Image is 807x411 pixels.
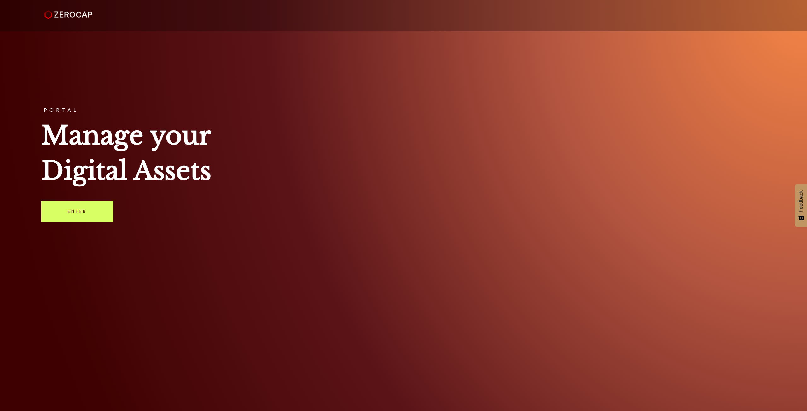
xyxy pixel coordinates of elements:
[41,118,766,188] h1: Manage your Digital Assets
[41,108,766,113] h3: PORTAL
[41,201,113,222] a: Enter
[798,190,804,212] span: Feedback
[44,10,93,19] img: ZeroCap
[795,184,807,227] button: Feedback - Show survey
